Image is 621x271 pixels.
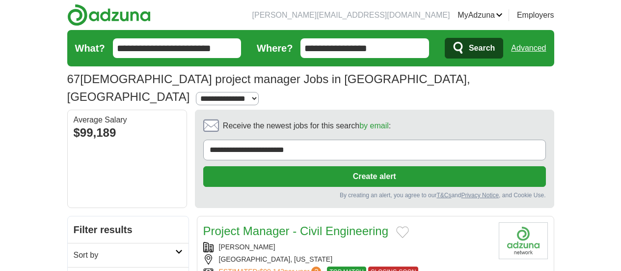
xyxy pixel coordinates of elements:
h2: Sort by [74,249,175,261]
a: Employers [517,9,554,21]
a: MyAdzuna [458,9,503,21]
a: T&Cs [436,192,451,199]
a: Sort by [68,243,189,267]
img: Company logo [499,222,548,259]
a: Advanced [511,38,546,58]
label: What? [75,41,105,56]
div: [GEOGRAPHIC_DATA], [US_STATE] [203,254,491,265]
span: Search [469,38,495,58]
h2: Filter results [68,216,189,243]
label: Where? [257,41,293,56]
button: Search [445,38,503,59]
div: $99,189 [74,124,181,142]
span: Receive the newest jobs for this search : [223,120,391,132]
button: Add to favorite jobs [396,226,409,238]
li: [PERSON_NAME][EMAIL_ADDRESS][DOMAIN_NAME] [252,9,450,21]
a: by email [359,121,389,130]
span: 67 [67,70,81,88]
button: Create alert [203,166,546,187]
a: Project Manager - Civil Engineering [203,224,389,238]
h1: [DEMOGRAPHIC_DATA] project manager Jobs in [GEOGRAPHIC_DATA], [GEOGRAPHIC_DATA] [67,72,470,103]
a: Privacy Notice [461,192,499,199]
img: Adzuna logo [67,4,151,26]
div: Average Salary [74,116,181,124]
div: [PERSON_NAME] [203,242,491,252]
div: By creating an alert, you agree to our and , and Cookie Use. [203,191,546,200]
